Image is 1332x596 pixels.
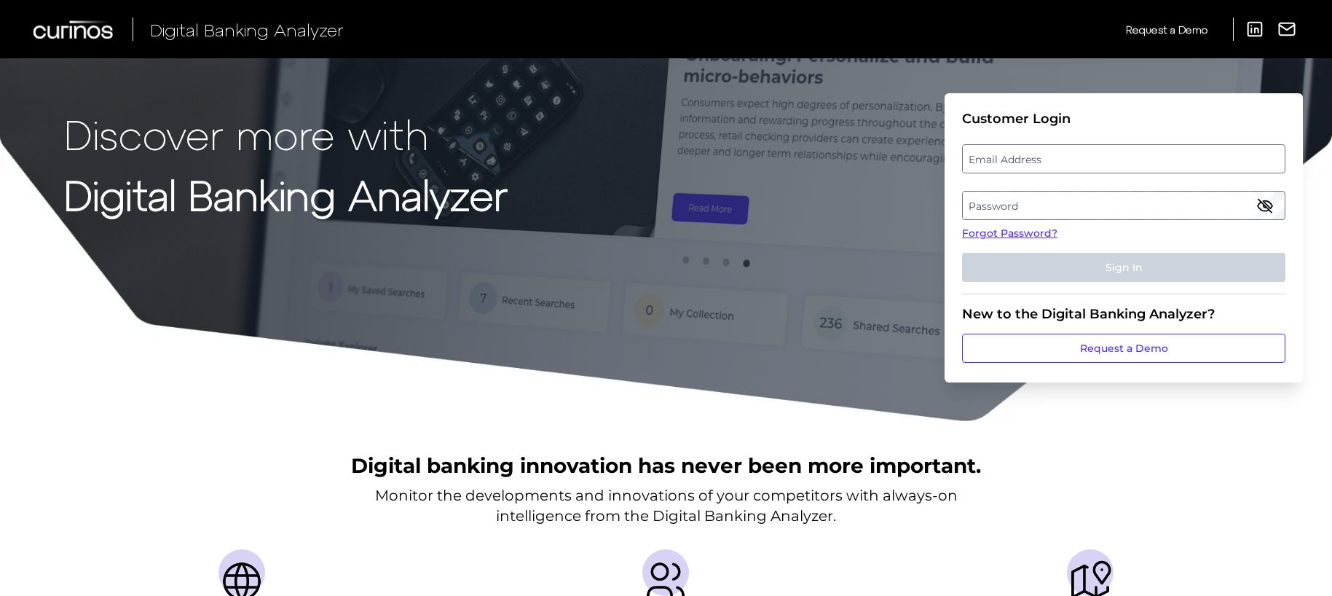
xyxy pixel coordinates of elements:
strong: Digital Banking Analyzer [64,170,508,219]
div: Customer Login [962,111,1285,127]
h2: Digital banking innovation has never been more important. [351,452,981,479]
div: New to the Digital Banking Analyzer? [962,306,1285,322]
span: Request a Demo [1126,23,1207,36]
a: Request a Demo [962,334,1285,363]
label: Password [963,192,1284,219]
button: Sign In [962,253,1285,282]
p: Discover more with [64,111,508,157]
p: Monitor the developments and innovations of your competitors with always-on intelligence from the... [375,485,958,526]
img: Curinos [34,20,115,39]
a: Forgot Password? [962,226,1285,241]
label: Email Address [963,146,1284,172]
a: Request a Demo [1126,17,1207,42]
span: Digital Banking Analyzer [150,19,344,40]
